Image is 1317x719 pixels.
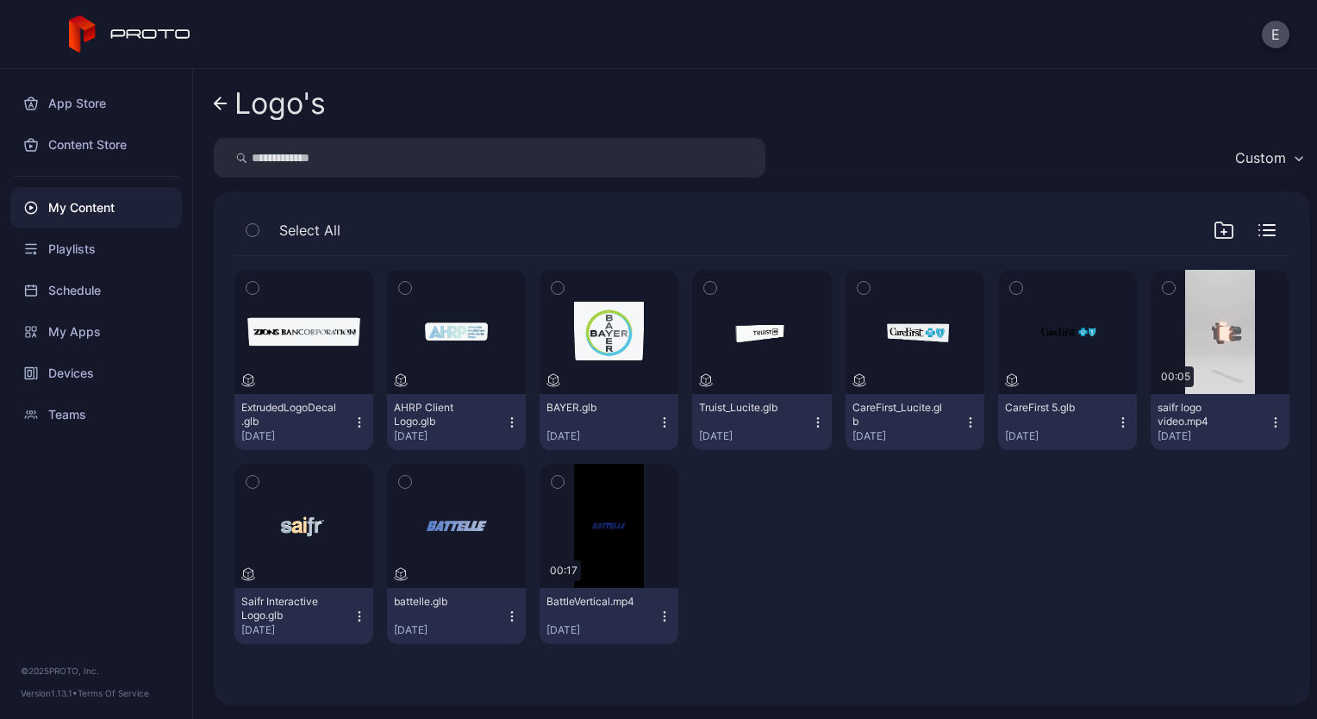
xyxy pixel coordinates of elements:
[998,394,1137,450] button: CareFirst 5.glb[DATE]
[852,401,947,428] div: CareFirst_Lucite.glb
[1005,401,1100,415] div: CareFirst 5.glb
[234,588,373,644] button: Saifr Interactive Logo.glb[DATE]
[78,688,149,698] a: Terms Of Service
[214,83,326,124] a: Logo's
[1158,429,1269,443] div: [DATE]
[1158,401,1252,428] div: saifr logo video.mp4
[699,401,794,415] div: Truist_Lucite.glb
[279,220,340,241] span: Select All
[10,124,182,166] a: Content Store
[1005,429,1116,443] div: [DATE]
[241,401,336,428] div: ExtrudedLogoDecal.glb
[21,664,172,678] div: © 2025 PROTO, Inc.
[1262,21,1289,48] button: E
[10,83,182,124] a: App Store
[241,623,353,637] div: [DATE]
[21,688,78,698] span: Version 1.13.1 •
[234,87,326,120] div: Logo's
[241,595,336,622] div: Saifr Interactive Logo.glb
[394,401,489,428] div: AHRP Client Logo.glb
[846,394,984,450] button: CareFirst_Lucite.glb[DATE]
[540,588,678,644] button: BattleVertical.mp4[DATE]
[10,311,182,353] a: My Apps
[394,623,505,637] div: [DATE]
[387,394,526,450] button: AHRP Client Logo.glb[DATE]
[1151,394,1289,450] button: saifr logo video.mp4[DATE]
[394,595,489,609] div: battelle.glb
[10,187,182,228] a: My Content
[394,429,505,443] div: [DATE]
[546,401,641,415] div: BAYER.glb
[546,429,658,443] div: [DATE]
[699,429,810,443] div: [DATE]
[241,429,353,443] div: [DATE]
[387,588,526,644] button: battelle.glb[DATE]
[10,394,182,435] a: Teams
[852,429,964,443] div: [DATE]
[10,353,182,394] a: Devices
[546,595,641,609] div: BattleVertical.mp4
[10,228,182,270] a: Playlists
[234,394,373,450] button: ExtrudedLogoDecal.glb[DATE]
[10,270,182,311] a: Schedule
[692,394,831,450] button: Truist_Lucite.glb[DATE]
[540,394,678,450] button: BAYER.glb[DATE]
[1226,138,1310,178] button: Custom
[1235,149,1286,166] div: Custom
[546,623,658,637] div: [DATE]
